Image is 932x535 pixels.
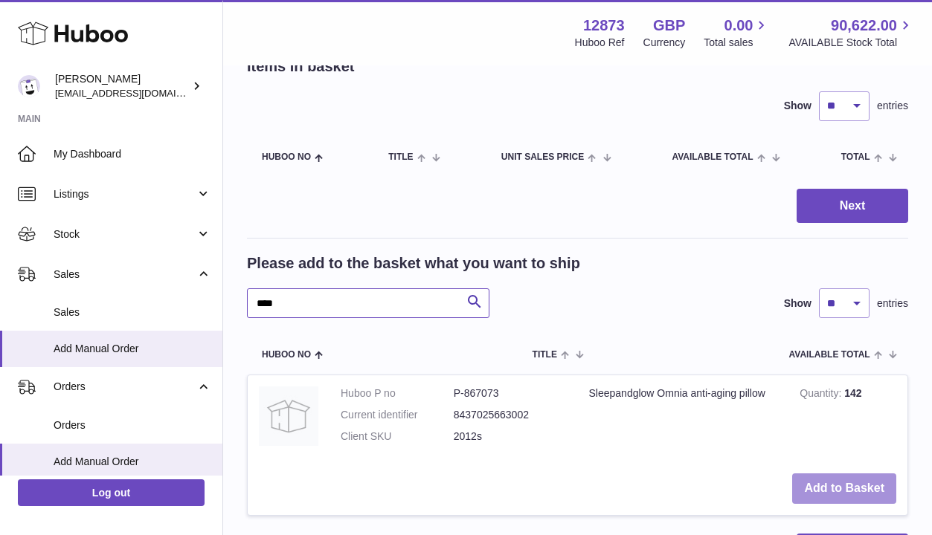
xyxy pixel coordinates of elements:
[262,152,311,162] span: Huboo no
[784,296,812,311] label: Show
[841,152,870,162] span: Total
[247,253,580,273] h2: Please add to the basket what you want to ship
[788,36,914,50] span: AVAILABLE Stock Total
[877,296,908,311] span: entries
[800,387,844,403] strong: Quantity
[54,455,211,469] span: Add Manual Order
[501,152,584,162] span: Unit Sales Price
[54,227,196,241] span: Stock
[792,473,896,504] button: Add to Basket
[653,16,685,36] strong: GBP
[578,375,789,462] td: Sleepandglow Omnia anti-aging pillow
[388,152,413,162] span: Title
[54,147,211,161] span: My Dashboard
[583,16,625,36] strong: 12873
[55,87,219,99] span: [EMAIL_ADDRESS][DOMAIN_NAME]
[704,36,770,50] span: Total sales
[788,16,914,50] a: 90,622.00 AVAILABLE Stock Total
[704,16,770,50] a: 0.00 Total sales
[724,16,753,36] span: 0.00
[831,16,897,36] span: 90,622.00
[877,99,908,113] span: entries
[54,342,211,356] span: Add Manual Order
[575,36,625,50] div: Huboo Ref
[643,36,686,50] div: Currency
[54,380,196,394] span: Orders
[54,305,211,320] span: Sales
[341,429,454,444] dt: Client SKU
[18,479,205,506] a: Log out
[454,429,567,444] dd: 2012s
[341,386,454,401] dt: Huboo P no
[55,72,189,100] div: [PERSON_NAME]
[788,375,907,462] td: 142
[54,267,196,282] span: Sales
[789,350,870,360] span: AVAILABLE Total
[784,99,812,113] label: Show
[54,187,196,201] span: Listings
[672,152,753,162] span: AVAILABLE Total
[54,418,211,432] span: Orders
[454,386,567,401] dd: P-867073
[262,350,311,360] span: Huboo no
[18,75,40,97] img: tikhon.oleinikov@sleepandglow.com
[797,189,908,224] button: Next
[247,56,355,77] h2: Items in basket
[533,350,557,360] span: Title
[259,386,318,446] img: Sleepandglow Omnia anti-aging pillow
[454,408,567,422] dd: 8437025663002
[341,408,454,422] dt: Current identifier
